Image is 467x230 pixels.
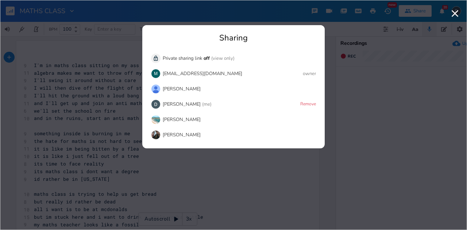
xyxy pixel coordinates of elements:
img: Dave McNamara [151,100,161,109]
div: (me) [202,102,212,107]
div: meg.upton [151,69,161,78]
img: WILLOMINA O'NEILL [151,115,161,124]
div: (view only) [211,56,235,61]
div: owner [303,71,316,76]
img: EMMA SLUIS [151,84,161,94]
div: [EMAIL_ADDRESS][DOMAIN_NAME] [163,71,242,76]
img: ISABELLE TUTTLE [151,130,161,140]
div: Sharing [151,34,316,42]
div: Private sharing link [163,56,202,61]
div: [PERSON_NAME] [163,87,201,91]
div: [PERSON_NAME] [163,133,201,137]
div: [PERSON_NAME] [163,102,201,107]
div: [PERSON_NAME] [163,117,201,122]
button: Remove [300,101,316,108]
div: off [204,56,210,61]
